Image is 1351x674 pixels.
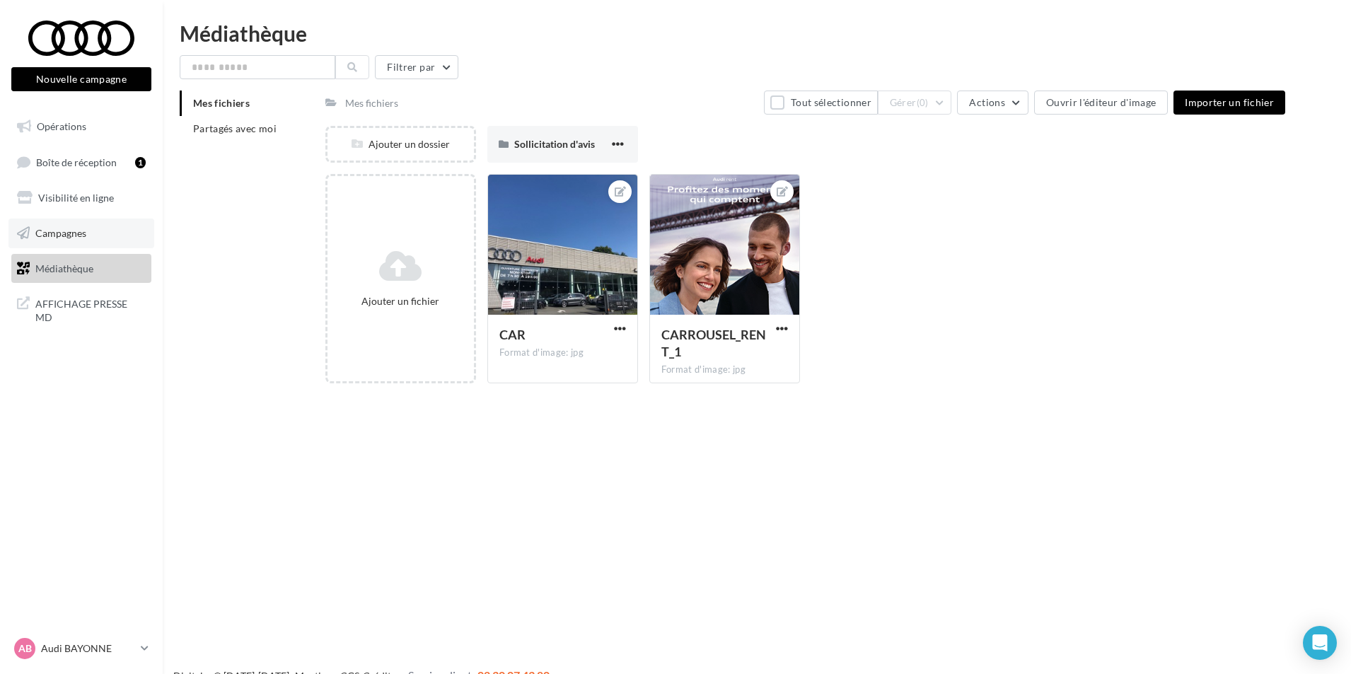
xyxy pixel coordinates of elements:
button: Ouvrir l'éditeur d'image [1034,91,1168,115]
button: Gérer(0) [878,91,952,115]
div: Mes fichiers [345,96,398,110]
a: Visibilité en ligne [8,183,154,213]
button: Importer un fichier [1173,91,1285,115]
span: Importer un fichier [1185,96,1274,108]
span: Sollicitation d'avis [514,138,595,150]
span: Campagnes [35,227,86,239]
button: Nouvelle campagne [11,67,151,91]
span: Mes fichiers [193,97,250,109]
div: Format d'image: jpg [499,347,626,359]
button: Filtrer par [375,55,458,79]
span: Visibilité en ligne [38,192,114,204]
span: CAR [499,327,526,342]
p: Audi BAYONNE [41,641,135,656]
a: Opérations [8,112,154,141]
div: Ajouter un dossier [327,137,474,151]
span: AFFICHAGE PRESSE MD [35,294,146,325]
div: Ajouter un fichier [333,294,468,308]
span: AB [18,641,32,656]
div: Médiathèque [180,23,1334,44]
a: AFFICHAGE PRESSE MD [8,289,154,330]
span: Boîte de réception [36,156,117,168]
span: Actions [969,96,1004,108]
span: (0) [917,97,929,108]
span: Partagés avec moi [193,122,277,134]
a: Campagnes [8,219,154,248]
button: Actions [957,91,1028,115]
a: Boîte de réception1 [8,147,154,178]
span: Médiathèque [35,262,93,274]
button: Tout sélectionner [764,91,877,115]
div: 1 [135,157,146,168]
span: Opérations [37,120,86,132]
a: Médiathèque [8,254,154,284]
div: Format d'image: jpg [661,364,788,376]
a: AB Audi BAYONNE [11,635,151,662]
span: CARROUSEL_RENT_1 [661,327,766,359]
div: Open Intercom Messenger [1303,626,1337,660]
